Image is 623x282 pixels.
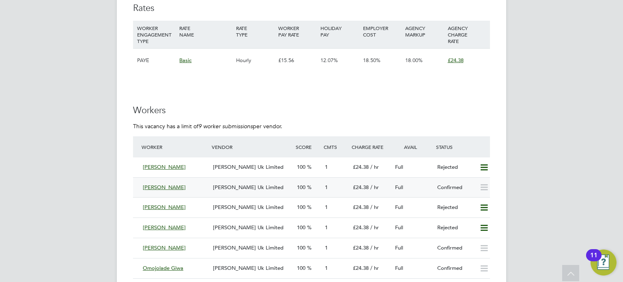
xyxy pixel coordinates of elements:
[434,161,476,174] div: Rejected
[133,105,490,116] h3: Workers
[297,184,305,191] span: 100
[318,21,361,42] div: HOLIDAY PAY
[353,164,369,170] span: £24.38
[210,140,294,154] div: Vendor
[325,224,328,231] span: 1
[353,184,369,191] span: £24.38
[370,164,379,170] span: / hr
[590,255,597,266] div: 11
[325,265,328,271] span: 1
[353,265,369,271] span: £24.38
[434,140,490,154] div: Status
[297,244,305,251] span: 100
[392,140,434,154] div: Avail
[325,184,328,191] span: 1
[320,57,338,64] span: 12.07%
[434,262,476,275] div: Confirmed
[591,250,617,276] button: Open Resource Center, 11 new notifications
[361,21,403,42] div: EMPLOYER COST
[370,184,379,191] span: / hr
[213,164,284,170] span: [PERSON_NAME] Uk Limited
[143,184,186,191] span: [PERSON_NAME]
[395,224,403,231] span: Full
[143,204,186,211] span: [PERSON_NAME]
[297,164,305,170] span: 100
[325,204,328,211] span: 1
[213,265,284,271] span: [PERSON_NAME] Uk Limited
[434,201,476,214] div: Rejected
[353,244,369,251] span: £24.38
[353,224,369,231] span: £24.38
[294,140,322,154] div: Score
[353,204,369,211] span: £24.38
[370,265,379,271] span: / hr
[297,224,305,231] span: 100
[213,184,284,191] span: [PERSON_NAME] Uk Limited
[213,224,284,231] span: [PERSON_NAME] Uk Limited
[325,164,328,170] span: 1
[276,49,318,72] div: £15.56
[434,241,476,255] div: Confirmed
[297,204,305,211] span: 100
[143,265,183,271] span: Omojolade Giwa
[234,21,276,42] div: RATE TYPE
[446,21,488,48] div: AGENCY CHARGE RATE
[350,140,392,154] div: Charge Rate
[234,49,276,72] div: Hourly
[325,244,328,251] span: 1
[395,184,403,191] span: Full
[198,123,253,130] em: 9 worker submissions
[276,21,318,42] div: WORKER PAY RATE
[179,57,191,64] span: Basic
[135,21,177,48] div: WORKER ENGAGEMENT TYPE
[448,57,464,64] span: £24.38
[370,244,379,251] span: / hr
[177,21,234,42] div: RATE NAME
[213,244,284,251] span: [PERSON_NAME] Uk Limited
[213,204,284,211] span: [PERSON_NAME] Uk Limited
[143,164,186,170] span: [PERSON_NAME]
[395,164,403,170] span: Full
[297,265,305,271] span: 100
[405,57,423,64] span: 18.00%
[135,49,177,72] div: PAYE
[140,140,210,154] div: Worker
[395,204,403,211] span: Full
[403,21,445,42] div: AGENCY MARKUP
[363,57,380,64] span: 18.50%
[322,140,350,154] div: Cmts
[395,265,403,271] span: Full
[370,204,379,211] span: / hr
[434,221,476,235] div: Rejected
[370,224,379,231] span: / hr
[133,2,490,14] h3: Rates
[143,224,186,231] span: [PERSON_NAME]
[395,244,403,251] span: Full
[133,123,490,130] p: This vacancy has a limit of per vendor.
[143,244,186,251] span: [PERSON_NAME]
[434,181,476,194] div: Confirmed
